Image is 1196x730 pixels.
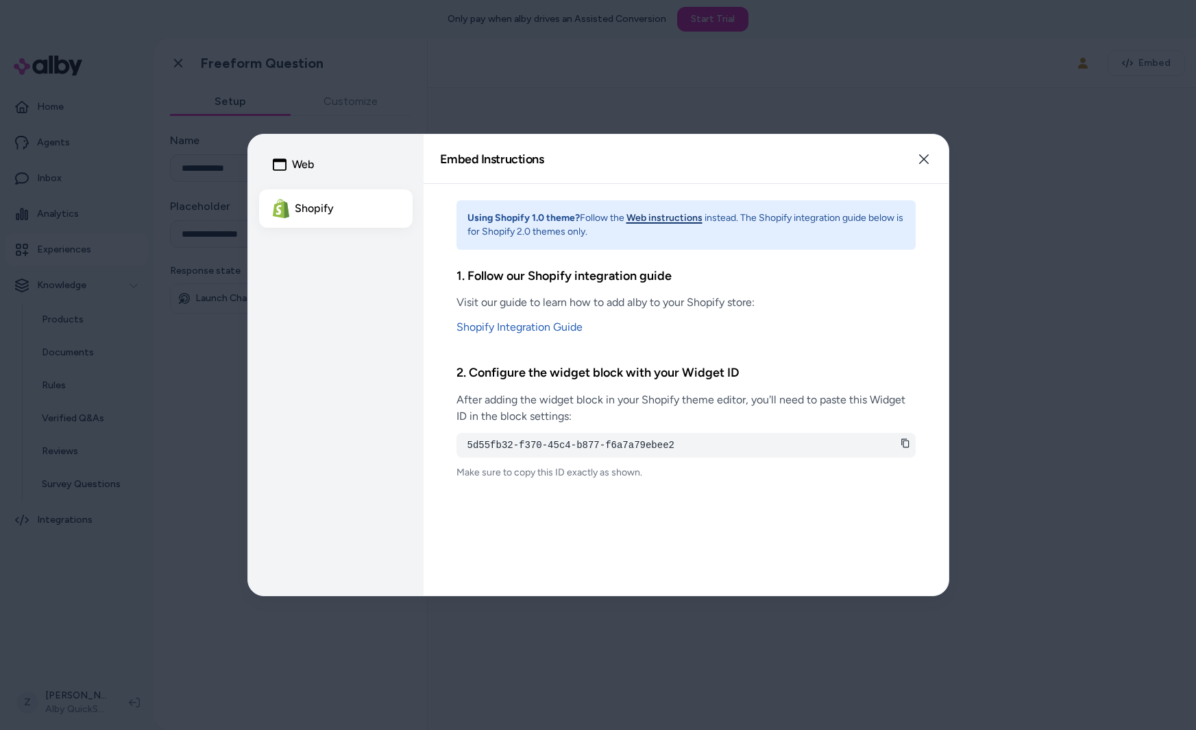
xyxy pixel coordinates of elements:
[273,199,289,217] img: Shopify Logo
[456,392,916,425] p: After adding the widget block in your Shopify theme editor, you'll need to paste this Widget ID i...
[259,145,413,184] button: Web
[259,189,413,228] button: Shopify
[467,211,905,239] p: Follow the instead. The Shopify integration guide below is for Shopify 2.0 themes only.
[467,438,905,452] pre: 5d55fb32-f370-45c4-b877-f6a7a79ebee2
[456,466,916,480] p: Make sure to copy this ID exactly as shown.
[456,266,916,286] h3: 1. Follow our Shopify integration guide
[456,319,916,335] a: Shopify Integration Guide
[440,153,544,165] h2: Embed Instructions
[626,211,703,225] button: Web instructions
[456,363,916,383] h3: 2. Configure the widget block with your Widget ID
[467,212,580,224] strong: Using Shopify 1.0 theme?
[456,294,916,311] p: Visit our guide to learn how to add alby to your Shopify store:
